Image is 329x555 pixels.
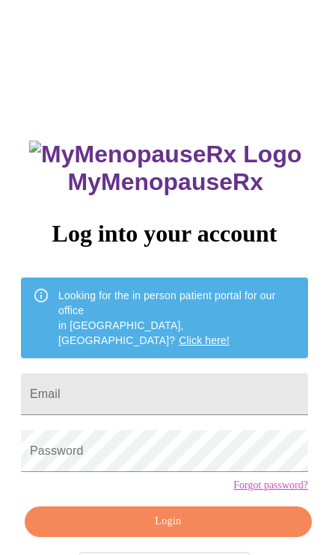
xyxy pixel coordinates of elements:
[42,512,295,531] span: Login
[21,220,308,248] h3: Log into your account
[29,141,301,168] img: MyMenopauseRx Logo
[23,141,309,196] h3: MyMenopauseRx
[25,506,312,537] button: Login
[179,334,230,346] a: Click here!
[233,479,308,491] a: Forgot password?
[58,282,296,354] div: Looking for the in person patient portal for our office in [GEOGRAPHIC_DATA], [GEOGRAPHIC_DATA]?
